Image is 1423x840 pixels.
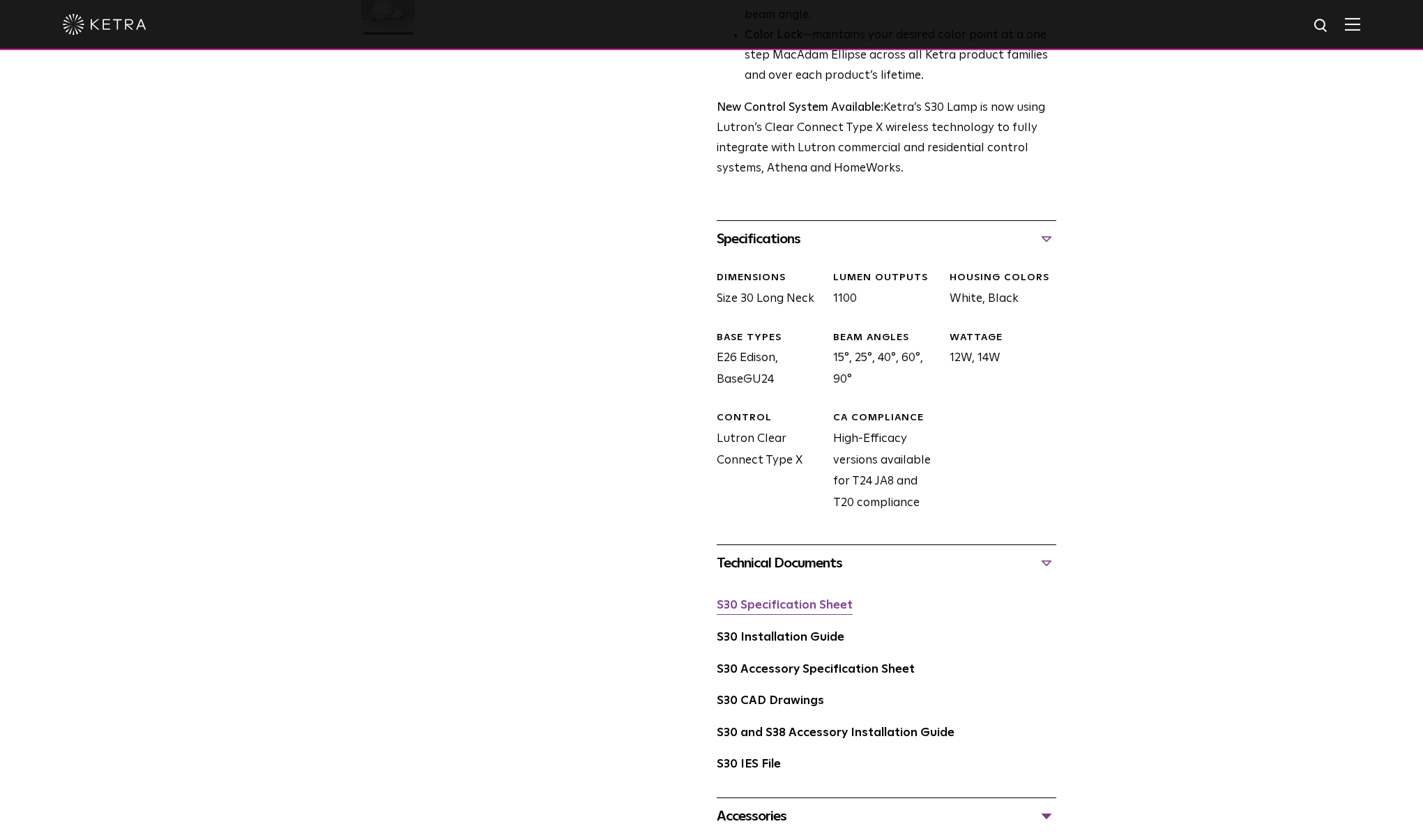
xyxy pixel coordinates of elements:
[706,271,823,310] div: Size 30 Long Neck
[717,727,954,739] a: S30 and S38 Accessory Installation Guide
[823,411,939,514] div: High-Efficacy versions available for T24 JA8 and T20 compliance
[833,271,939,285] div: LUMEN OUTPUTS
[63,14,146,35] img: ketra-logo-2019-white
[717,632,844,643] a: S30 Installation Guide
[717,98,1056,179] p: Ketra’s S30 Lamp is now using Lutron’s Clear Connect Type X wireless technology to fully integrat...
[717,664,915,675] a: S30 Accessory Specification Sheet
[950,271,1056,285] div: HOUSING COLORS
[823,331,939,391] div: 15°, 25°, 40°, 60°, 90°
[823,271,939,310] div: 1100
[1345,17,1360,31] img: Hamburger%20Nav.svg
[745,26,1056,86] li: —maintains your desired color point at a one step MacAdam Ellipse across all Ketra product famili...
[833,411,939,425] div: CA COMPLIANCE
[717,228,1056,250] div: Specifications
[717,805,1056,827] div: Accessories
[939,271,1056,310] div: White, Black
[717,600,853,611] a: S30 Specification Sheet
[717,271,823,285] div: DIMENSIONS
[717,411,823,425] div: CONTROL
[717,758,781,770] a: S30 IES File
[717,552,1056,574] div: Technical Documents
[939,331,1056,391] div: 12W, 14W
[717,695,824,707] a: S30 CAD Drawings
[717,331,823,345] div: BASE TYPES
[706,331,823,391] div: E26 Edison, BaseGU24
[717,102,883,114] strong: New Control System Available:
[1313,17,1330,35] img: search icon
[833,331,939,345] div: BEAM ANGLES
[706,411,823,514] div: Lutron Clear Connect Type X
[950,331,1056,345] div: WATTAGE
